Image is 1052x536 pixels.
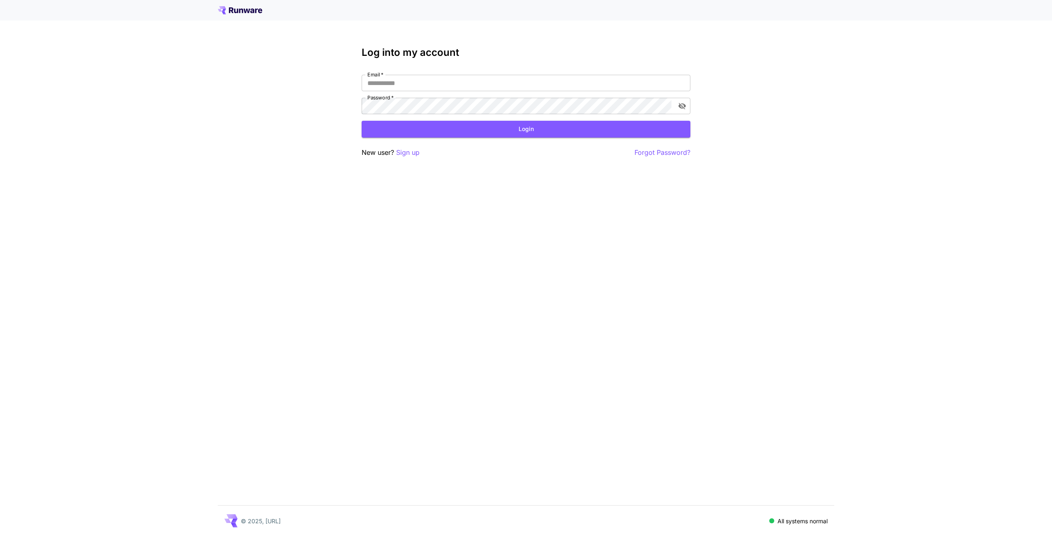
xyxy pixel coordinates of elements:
label: Password [367,94,394,101]
button: Login [362,121,690,138]
p: All systems normal [777,517,828,525]
p: © 2025, [URL] [241,517,281,525]
button: Forgot Password? [634,147,690,158]
h3: Log into my account [362,47,690,58]
button: Sign up [396,147,420,158]
button: toggle password visibility [675,99,690,113]
label: Email [367,71,383,78]
p: New user? [362,147,420,158]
